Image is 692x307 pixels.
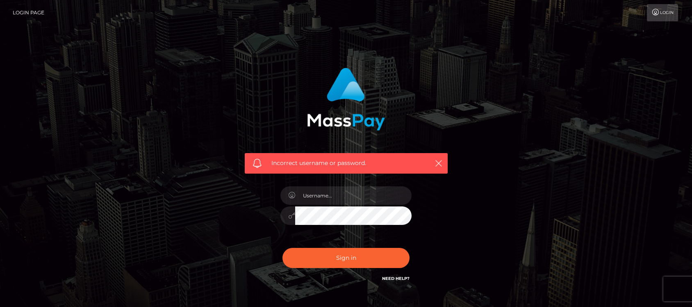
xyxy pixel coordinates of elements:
[271,159,421,167] span: Incorrect username or password.
[382,276,410,281] a: Need Help?
[295,186,412,205] input: Username...
[13,4,44,21] a: Login Page
[647,4,678,21] a: Login
[307,68,385,131] img: MassPay Login
[282,248,410,268] button: Sign in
